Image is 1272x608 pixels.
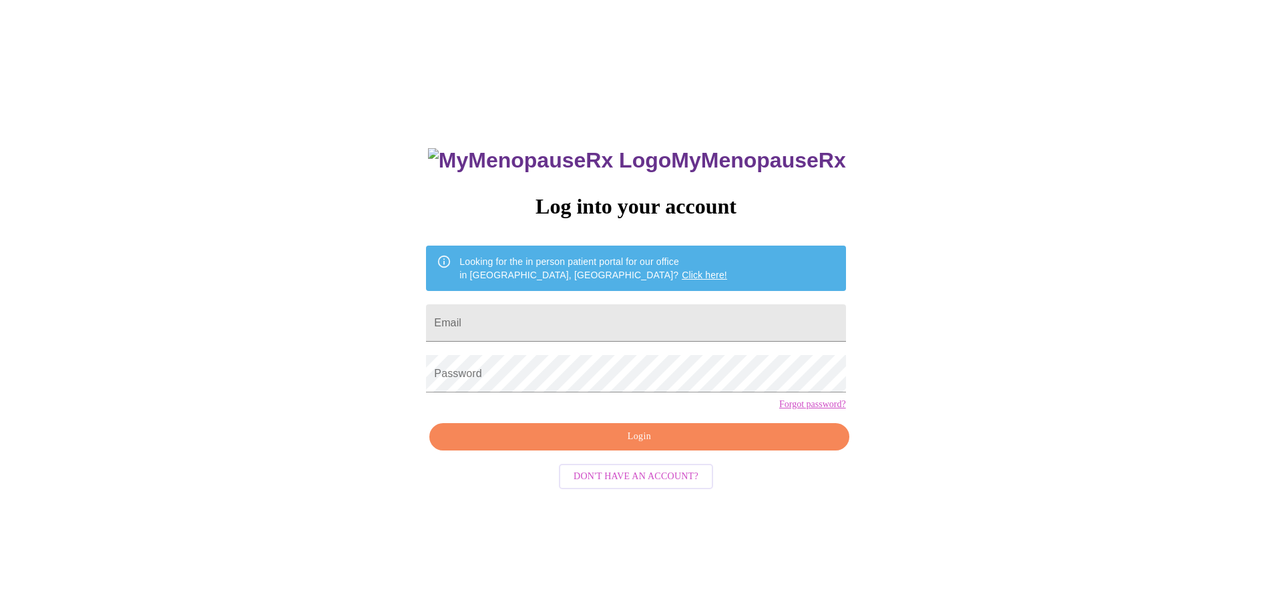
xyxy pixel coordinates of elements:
a: Don't have an account? [556,470,716,481]
h3: MyMenopauseRx [428,148,846,173]
span: Login [445,428,833,445]
h3: Log into your account [426,194,845,219]
a: Forgot password? [779,399,846,410]
span: Don't have an account? [574,469,698,485]
button: Login [429,423,849,450]
img: MyMenopauseRx Logo [428,148,671,173]
a: Click here! [682,270,727,280]
div: Looking for the in person patient portal for our office in [GEOGRAPHIC_DATA], [GEOGRAPHIC_DATA]? [459,250,727,287]
button: Don't have an account? [559,464,713,490]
